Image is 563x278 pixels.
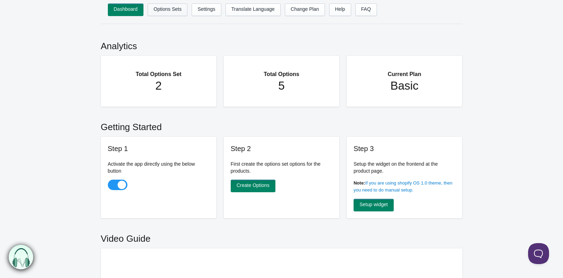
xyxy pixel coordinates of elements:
[9,245,33,269] img: bxm.png
[231,144,333,153] h3: Step 2
[354,180,452,193] a: If you are using shopify OS 1.0 theme, then you need to do manual setup.
[361,63,449,79] h2: Current Plan
[192,3,221,16] a: Settings
[355,3,377,16] a: FAQ
[361,79,449,93] h1: Basic
[354,144,455,153] h3: Step 3
[108,144,210,153] h3: Step 1
[354,160,455,174] p: Setup the widget on the frontend at the product page.
[101,33,462,56] h2: Analytics
[108,3,144,16] a: Dashboard
[329,3,351,16] a: Help
[101,225,462,248] h2: Video Guide
[115,79,203,93] h1: 2
[101,114,462,137] h2: Getting Started
[231,180,275,192] a: Create Options
[285,3,325,16] a: Change Plan
[108,160,210,174] p: Activate the app directly using the below button
[238,63,326,79] h2: Total Options
[354,180,365,186] b: Note:
[148,3,187,16] a: Options Sets
[354,199,394,211] a: Setup widget
[225,3,281,16] a: Translate Language
[115,63,203,79] h2: Total Options Set
[231,160,333,174] p: First create the options set options for the products.
[528,243,549,264] iframe: Toggle Customer Support
[238,79,326,93] h1: 5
